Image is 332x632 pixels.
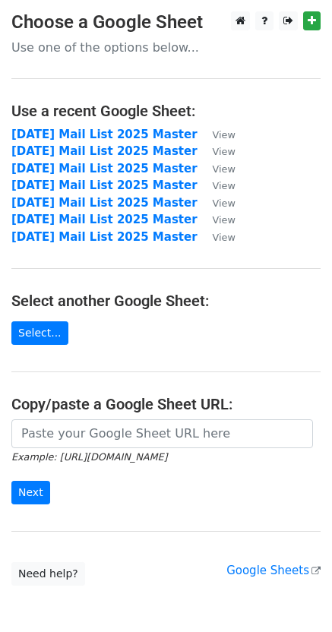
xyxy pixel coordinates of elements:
[11,128,198,141] a: [DATE] Mail List 2025 Master
[213,163,236,175] small: View
[11,102,321,120] h4: Use a recent Google Sheet:
[11,179,198,192] a: [DATE] Mail List 2025 Master
[11,11,321,33] h3: Choose a Google Sheet
[11,213,198,226] a: [DATE] Mail List 2025 Master
[198,230,236,244] a: View
[11,451,167,463] small: Example: [URL][DOMAIN_NAME]
[198,144,236,158] a: View
[198,179,236,192] a: View
[213,146,236,157] small: View
[213,180,236,191] small: View
[11,144,198,158] a: [DATE] Mail List 2025 Master
[213,232,236,243] small: View
[213,197,236,209] small: View
[213,129,236,141] small: View
[11,321,68,345] a: Select...
[198,213,236,226] a: View
[11,562,85,586] a: Need help?
[11,292,321,310] h4: Select another Google Sheet:
[11,39,321,55] p: Use one of the options below...
[226,564,321,577] a: Google Sheets
[198,196,236,210] a: View
[198,162,236,175] a: View
[11,162,198,175] a: [DATE] Mail List 2025 Master
[11,419,313,448] input: Paste your Google Sheet URL here
[11,230,198,244] a: [DATE] Mail List 2025 Master
[213,214,236,226] small: View
[11,196,198,210] a: [DATE] Mail List 2025 Master
[11,395,321,413] h4: Copy/paste a Google Sheet URL:
[11,481,50,504] input: Next
[198,128,236,141] a: View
